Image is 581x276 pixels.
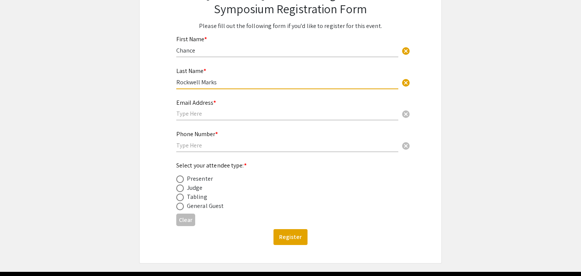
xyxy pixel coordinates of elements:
div: Presenter [187,174,213,183]
div: General Guest [187,202,224,211]
mat-label: Last Name [176,67,206,75]
button: Clear [398,43,413,58]
button: Clear [398,106,413,121]
button: Clear [176,214,195,226]
mat-label: Email Address [176,99,216,107]
button: Clear [398,138,413,153]
button: Register [273,229,308,245]
mat-label: First Name [176,35,207,43]
input: Type Here [176,110,398,118]
span: cancel [401,110,410,119]
span: cancel [401,141,410,150]
input: Type Here [176,141,398,149]
div: Judge [187,183,203,192]
div: Tabling [187,192,207,202]
mat-label: Phone Number [176,130,218,138]
span: cancel [401,78,410,87]
button: Clear [398,74,413,90]
input: Type Here [176,78,398,86]
input: Type Here [176,47,398,54]
mat-label: Select your attendee type: [176,161,247,169]
iframe: Chat [6,242,32,270]
p: Please fill out the following form if you'd like to register for this event. [176,22,405,31]
span: cancel [401,47,410,56]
